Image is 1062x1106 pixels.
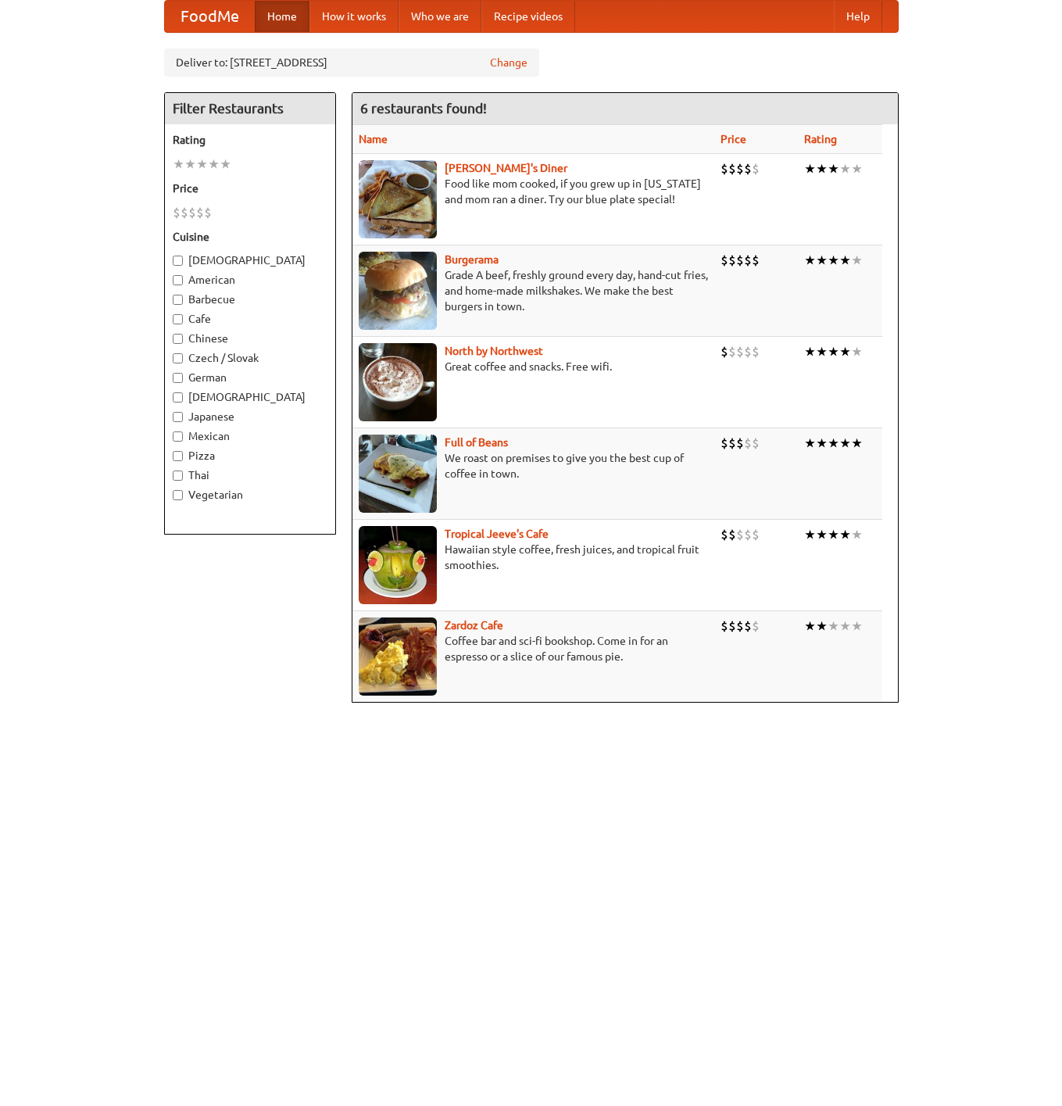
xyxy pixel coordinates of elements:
[173,467,327,483] label: Thai
[173,256,183,266] input: [DEMOGRAPHIC_DATA]
[728,252,736,269] li: $
[728,617,736,635] li: $
[208,156,220,173] li: ★
[173,370,327,385] label: German
[839,160,851,177] li: ★
[752,526,760,543] li: $
[173,431,183,442] input: Mexican
[851,526,863,543] li: ★
[721,343,728,360] li: $
[744,343,752,360] li: $
[744,617,752,635] li: $
[173,448,327,464] label: Pizza
[816,435,828,452] li: ★
[736,435,744,452] li: $
[445,345,543,357] a: North by Northwest
[164,48,539,77] div: Deliver to: [STREET_ADDRESS]
[173,181,327,196] h5: Price
[816,526,828,543] li: ★
[173,412,183,422] input: Japanese
[721,160,728,177] li: $
[173,272,327,288] label: American
[839,617,851,635] li: ★
[360,101,487,116] ng-pluralize: 6 restaurants found!
[839,252,851,269] li: ★
[188,204,196,221] li: $
[445,162,567,174] a: [PERSON_NAME]'s Diner
[359,267,708,314] p: Grade A beef, freshly ground every day, hand-cut fries, and home-made milkshakes. We make the bes...
[173,314,183,324] input: Cafe
[359,435,437,513] img: beans.jpg
[851,343,863,360] li: ★
[804,160,816,177] li: ★
[851,617,863,635] li: ★
[839,435,851,452] li: ★
[445,619,503,632] b: Zardoz Cafe
[816,343,828,360] li: ★
[359,252,437,330] img: burgerama.jpg
[173,428,327,444] label: Mexican
[481,1,575,32] a: Recipe videos
[744,435,752,452] li: $
[445,436,508,449] a: Full of Beans
[736,526,744,543] li: $
[173,373,183,383] input: German
[721,252,728,269] li: $
[834,1,882,32] a: Help
[173,350,327,366] label: Czech / Slovak
[828,160,839,177] li: ★
[165,1,255,32] a: FoodMe
[173,252,327,268] label: [DEMOGRAPHIC_DATA]
[752,343,760,360] li: $
[804,343,816,360] li: ★
[736,252,744,269] li: $
[728,435,736,452] li: $
[828,526,839,543] li: ★
[828,252,839,269] li: ★
[445,528,549,540] b: Tropical Jeeve's Cafe
[804,252,816,269] li: ★
[220,156,231,173] li: ★
[359,359,708,374] p: Great coffee and snacks. Free wifi.
[309,1,399,32] a: How it works
[173,409,327,424] label: Japanese
[173,292,327,307] label: Barbecue
[828,343,839,360] li: ★
[445,253,499,266] a: Burgerama
[196,156,208,173] li: ★
[359,633,708,664] p: Coffee bar and sci-fi bookshop. Come in for an espresso or a slice of our famous pie.
[851,160,863,177] li: ★
[752,435,760,452] li: $
[816,252,828,269] li: ★
[721,435,728,452] li: $
[173,132,327,148] h5: Rating
[804,617,816,635] li: ★
[752,617,760,635] li: $
[721,617,728,635] li: $
[173,204,181,221] li: $
[851,252,863,269] li: ★
[173,392,183,403] input: [DEMOGRAPHIC_DATA]
[359,176,708,207] p: Food like mom cooked, if you grew up in [US_STATE] and mom ran a diner. Try our blue plate special!
[728,160,736,177] li: $
[839,343,851,360] li: ★
[173,275,183,285] input: American
[828,435,839,452] li: ★
[181,204,188,221] li: $
[851,435,863,452] li: ★
[721,133,746,145] a: Price
[744,252,752,269] li: $
[255,1,309,32] a: Home
[752,160,760,177] li: $
[399,1,481,32] a: Who we are
[744,526,752,543] li: $
[752,252,760,269] li: $
[359,160,437,238] img: sallys.jpg
[804,526,816,543] li: ★
[173,331,327,346] label: Chinese
[816,617,828,635] li: ★
[728,526,736,543] li: $
[804,435,816,452] li: ★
